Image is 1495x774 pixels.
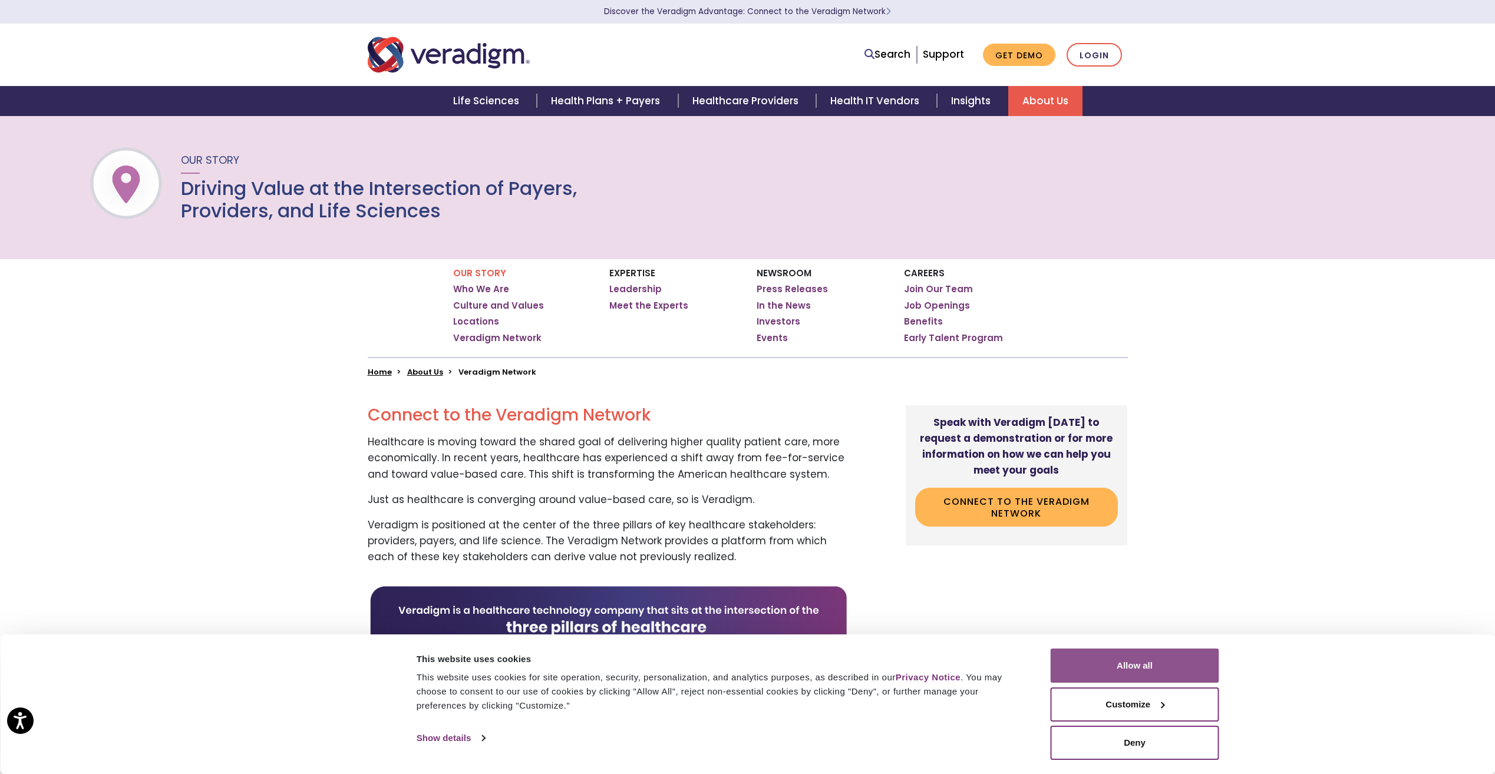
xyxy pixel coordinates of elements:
a: Health IT Vendors [816,86,937,116]
a: Search [864,47,910,62]
p: Just as healthcare is converging around value-based care, so is Veradigm. [368,492,849,508]
a: Home [368,366,392,378]
a: Job Openings [904,300,970,312]
a: Life Sciences [439,86,537,116]
h2: Connect to the Veradigm Network [368,405,849,425]
a: Login [1067,43,1122,67]
div: This website uses cookies [417,652,1024,666]
a: Investors [757,316,800,328]
button: Allow all [1051,649,1219,683]
a: Get Demo [983,44,1055,67]
img: Veradigm logo [368,35,530,74]
button: Customize [1051,687,1219,722]
a: Press Releases [757,283,828,295]
a: Discover the Veradigm Advantage: Connect to the Veradigm NetworkLearn More [604,6,891,17]
a: Veradigm Network [453,332,542,344]
a: Connect to the Veradigm Network [915,488,1118,526]
a: In the News [757,300,811,312]
a: About Us [407,366,443,378]
a: Culture and Values [453,300,544,312]
a: Benefits [904,316,943,328]
a: About Us [1008,86,1083,116]
span: Our Story [181,153,239,167]
a: Locations [453,316,499,328]
p: Veradigm is positioned at the center of the three pillars of key healthcare stakeholders: provide... [368,517,849,565]
a: Show details [417,729,485,747]
a: Health Plans + Payers [537,86,678,116]
a: Early Talent Program [904,332,1003,344]
a: Insights [937,86,1008,116]
span: Learn More [886,6,891,17]
a: Privacy Notice [896,672,961,682]
div: This website uses cookies for site operation, security, personalization, and analytics purposes, ... [417,670,1024,713]
a: Meet the Experts [609,300,688,312]
p: Healthcare is moving toward the shared goal of delivering higher quality patient care, more econo... [368,434,849,482]
h1: Driving Value at the Intersection of Payers, Providers, and Life Sciences [181,177,579,223]
a: Leadership [609,283,662,295]
a: Events [757,332,788,344]
a: Who We Are [453,283,509,295]
a: Healthcare Providers [678,86,816,116]
iframe: Drift Chat Widget [1269,689,1481,760]
button: Deny [1051,726,1219,760]
a: Join Our Team [904,283,973,295]
strong: Speak with Veradigm [DATE] to request a demonstration or for more information on how we can help ... [920,415,1113,478]
a: Support [923,47,964,61]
